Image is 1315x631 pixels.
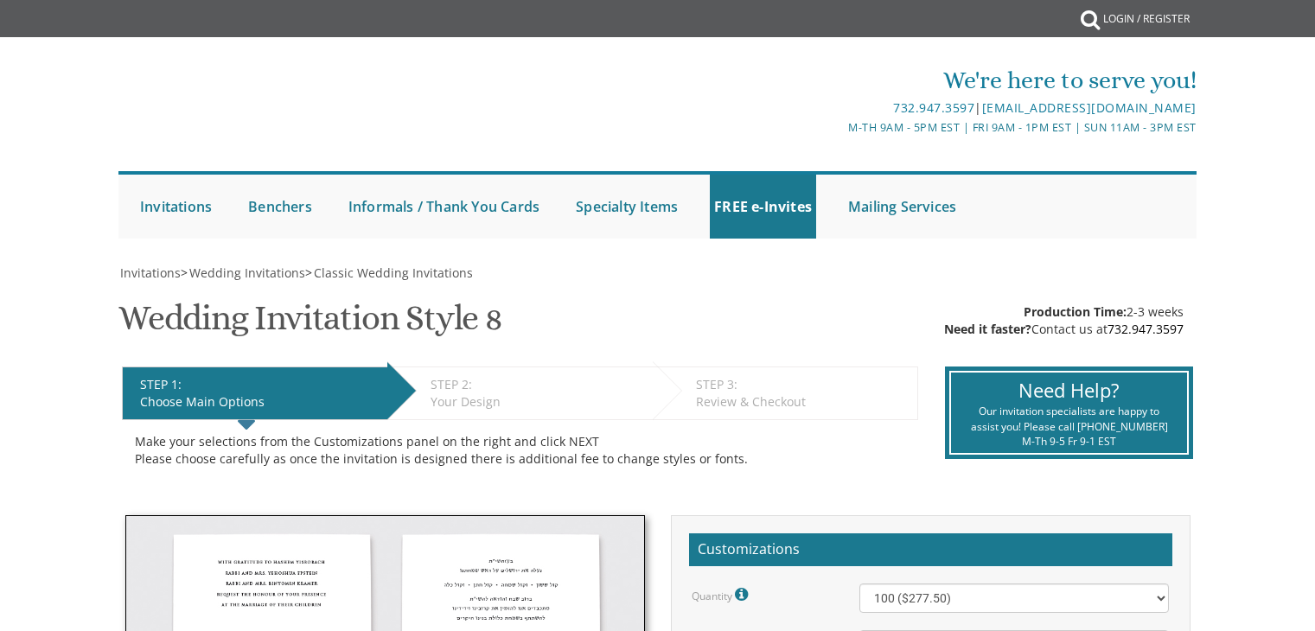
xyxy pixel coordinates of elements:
[140,393,379,411] div: Choose Main Options
[982,99,1197,116] a: [EMAIL_ADDRESS][DOMAIN_NAME]
[844,175,961,239] a: Mailing Services
[314,265,473,281] span: Classic Wedding Invitations
[692,583,752,606] label: Quantity
[344,175,544,239] a: Informals / Thank You Cards
[571,175,682,239] a: Specialty Items
[944,303,1184,338] div: 2-3 weeks Contact us at
[312,265,473,281] a: Classic Wedding Invitations
[689,533,1172,566] h2: Customizations
[136,175,216,239] a: Invitations
[1108,321,1184,337] a: 732.947.3597
[696,376,909,393] div: STEP 3:
[244,175,316,239] a: Benchers
[696,393,909,411] div: Review & Checkout
[710,175,816,239] a: FREE e-Invites
[1024,303,1127,320] span: Production Time:
[118,299,502,350] h1: Wedding Invitation Style 8
[305,265,473,281] span: >
[181,265,305,281] span: >
[479,98,1197,118] div: |
[431,376,644,393] div: STEP 2:
[189,265,305,281] span: Wedding Invitations
[479,118,1197,137] div: M-Th 9am - 5pm EST | Fri 9am - 1pm EST | Sun 11am - 3pm EST
[188,265,305,281] a: Wedding Invitations
[120,265,181,281] span: Invitations
[431,393,644,411] div: Your Design
[893,99,974,116] a: 732.947.3597
[135,433,905,468] div: Make your selections from the Customizations panel on the right and click NEXT Please choose care...
[964,404,1174,448] div: Our invitation specialists are happy to assist you! Please call [PHONE_NUMBER] M-Th 9-5 Fr 9-1 EST
[944,321,1031,337] span: Need it faster?
[479,63,1197,98] div: We're here to serve you!
[964,377,1174,404] div: Need Help?
[118,265,181,281] a: Invitations
[140,376,379,393] div: STEP 1:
